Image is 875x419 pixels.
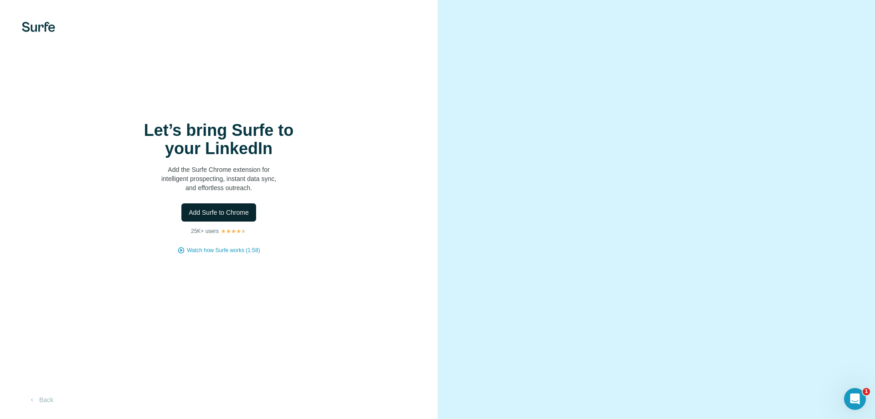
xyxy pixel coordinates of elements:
img: Rating Stars [221,228,247,234]
img: Surfe's logo [22,22,55,32]
p: Add the Surfe Chrome extension for intelligent prospecting, instant data sync, and effortless out... [128,165,310,192]
h1: Let’s bring Surfe to your LinkedIn [128,121,310,158]
button: Watch how Surfe works (1:58) [187,246,260,254]
p: 25K+ users [191,227,219,235]
button: Back [22,392,60,408]
button: Add Surfe to Chrome [181,203,256,222]
span: 1 [863,388,870,395]
iframe: Intercom live chat [844,388,866,410]
span: Add Surfe to Chrome [189,208,249,217]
